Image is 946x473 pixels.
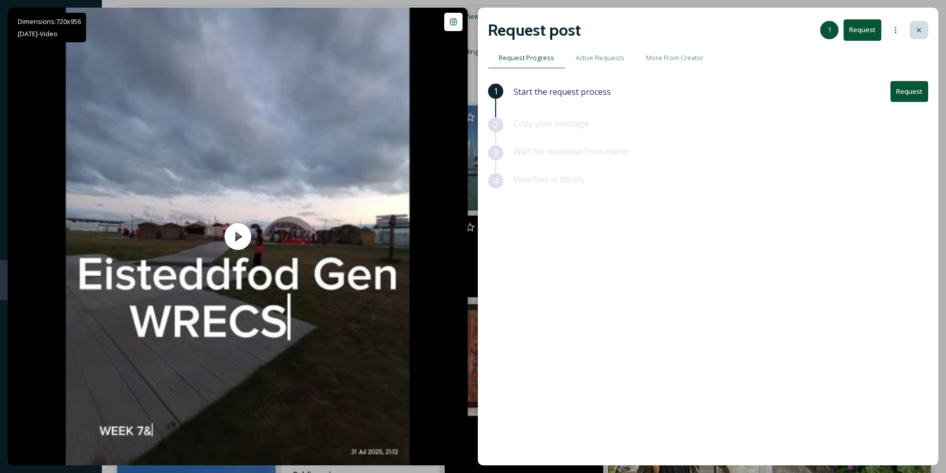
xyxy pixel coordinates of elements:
[35,398,89,409] span: @ rhodd_jones
[844,19,881,40] button: Request
[18,17,81,26] span: Dimensions: 720 x 956
[513,86,611,98] span: Start the request process
[494,147,498,159] span: 3
[35,410,93,417] span: Posted about 23 hours ago
[513,174,585,185] span: View files in library
[499,53,554,63] span: Request Progress
[488,18,581,42] h2: Request post
[494,85,498,97] span: 1
[513,118,589,129] span: Copy your message
[513,146,630,157] span: Wait for response from owner
[18,29,58,38] span: [DATE] - Video
[494,119,498,131] span: 2
[494,175,498,187] span: 4
[13,425,448,459] span: 🥳🙌 #eisteddfod #eisteddfodgenedlaetholwrecsam2025 #eisteddfodgenedlaetholwrecsam #hwyl #maesb #pe...
[65,8,410,465] img: thumbnail
[890,81,928,102] button: Request
[646,53,704,63] span: More From Creator
[35,398,93,410] a: @rhodd_jones
[576,53,625,63] span: Active Requests
[432,403,463,412] a: View Post
[828,25,831,35] span: 1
